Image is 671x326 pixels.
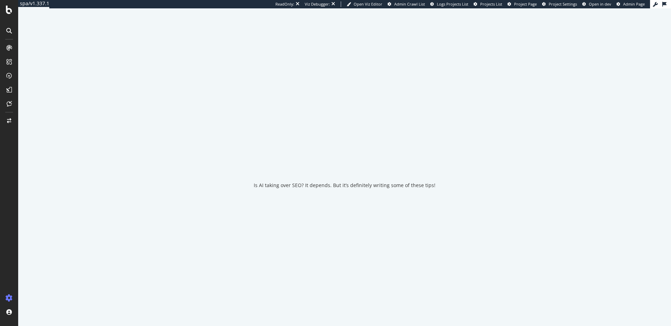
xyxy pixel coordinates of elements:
span: Projects List [480,1,502,7]
a: Project Settings [542,1,577,7]
div: Viz Debugger: [305,1,330,7]
span: Open Viz Editor [354,1,382,7]
span: Open in dev [589,1,611,7]
div: Is AI taking over SEO? It depends. But it’s definitely writing some of these tips! [254,182,435,189]
span: Project Page [514,1,537,7]
a: Open in dev [582,1,611,7]
a: Logs Projects List [430,1,468,7]
span: Admin Page [623,1,645,7]
a: Admin Crawl List [388,1,425,7]
span: Logs Projects List [437,1,468,7]
div: animation [319,146,370,171]
div: ReadOnly: [275,1,294,7]
a: Projects List [474,1,502,7]
a: Project Page [507,1,537,7]
span: Admin Crawl List [394,1,425,7]
a: Admin Page [616,1,645,7]
span: Project Settings [549,1,577,7]
a: Open Viz Editor [347,1,382,7]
